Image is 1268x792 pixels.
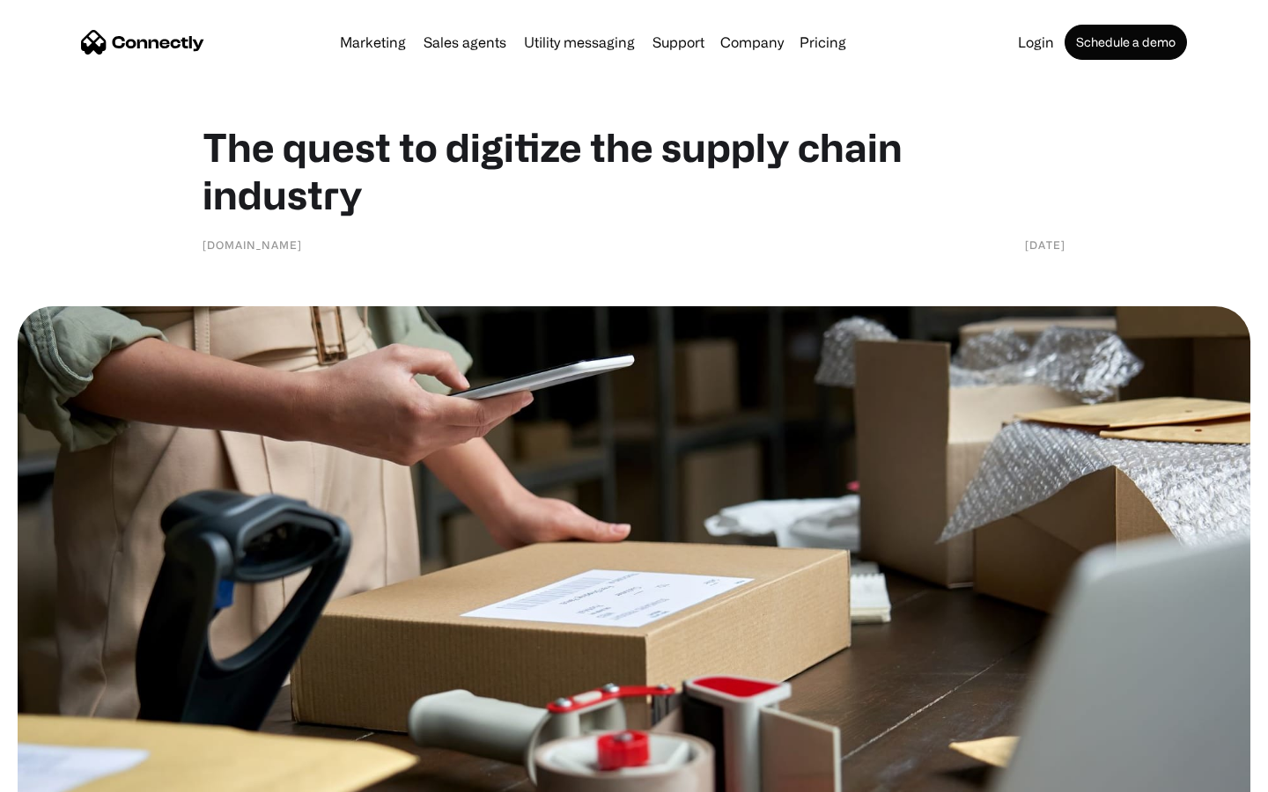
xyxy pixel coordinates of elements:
[203,236,302,253] div: [DOMAIN_NAME]
[792,35,853,49] a: Pricing
[1065,25,1187,60] a: Schedule a demo
[517,35,642,49] a: Utility messaging
[203,123,1065,218] h1: The quest to digitize the supply chain industry
[333,35,413,49] a: Marketing
[715,30,789,55] div: Company
[1011,35,1061,49] a: Login
[35,761,106,786] ul: Language list
[18,761,106,786] aside: Language selected: English
[81,29,204,55] a: home
[720,30,784,55] div: Company
[417,35,513,49] a: Sales agents
[1025,236,1065,253] div: [DATE]
[645,35,711,49] a: Support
